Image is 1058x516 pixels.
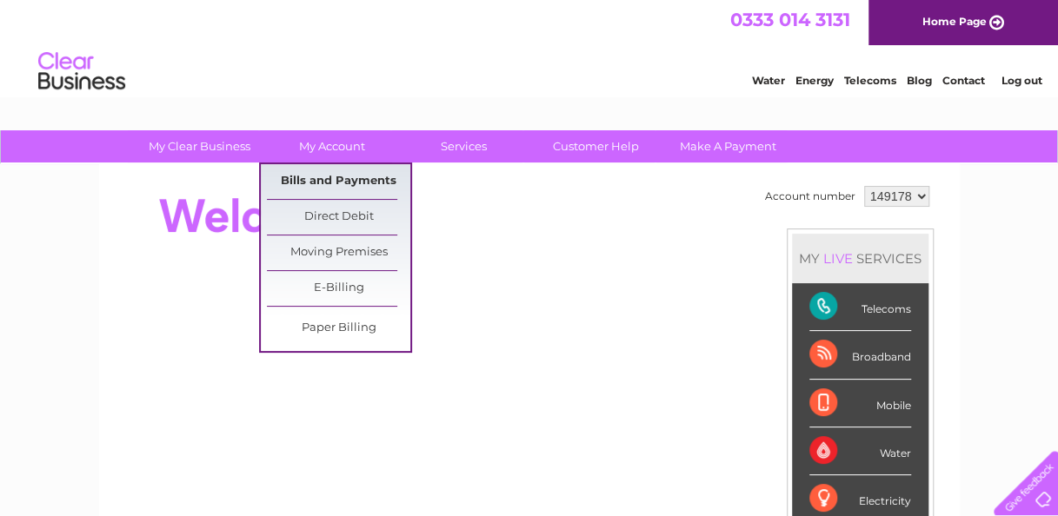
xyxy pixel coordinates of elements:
a: Customer Help [524,130,668,162]
a: Log out [1001,74,1041,87]
a: 0333 014 3131 [730,9,850,30]
a: Make A Payment [656,130,800,162]
div: Water [809,427,911,475]
a: Energy [795,74,834,87]
a: Direct Debit [267,200,410,235]
a: Water [752,74,785,87]
a: Paper Billing [267,311,410,346]
a: My Clear Business [128,130,271,162]
a: Blog [907,74,932,87]
div: Broadband [809,331,911,379]
div: MY SERVICES [792,234,928,283]
a: Moving Premises [267,235,410,270]
a: Services [392,130,536,162]
a: My Account [260,130,403,162]
a: Telecoms [844,74,896,87]
div: Clear Business is a trading name of Verastar Limited (registered in [GEOGRAPHIC_DATA] No. 3667643... [119,10,941,84]
div: Telecoms [809,283,911,331]
div: LIVE [820,250,856,267]
img: logo.png [37,45,126,98]
td: Account number [761,182,860,211]
a: Bills and Payments [267,164,410,199]
a: Contact [942,74,985,87]
a: E-Billing [267,271,410,306]
div: Mobile [809,380,911,427]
